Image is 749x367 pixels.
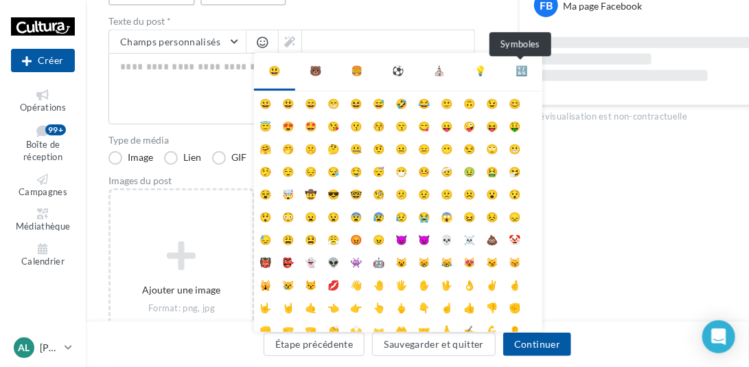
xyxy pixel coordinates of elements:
[458,227,481,250] li: ☠️
[299,182,322,205] li: 🤠
[435,182,458,205] li: 🙁
[277,137,299,159] li: 🤭
[390,137,413,159] li: 😐
[503,318,526,341] li: 👂
[277,227,299,250] li: 😩
[516,64,528,78] div: 🔣
[481,296,503,318] li: 👎
[413,114,435,137] li: 😋
[390,114,413,137] li: 😙
[475,64,487,78] div: 💡
[458,159,481,182] li: 🤢
[413,296,435,318] li: 👇
[254,114,277,137] li: 😇
[367,227,390,250] li: 😠
[322,91,345,114] li: 😁
[489,32,551,56] div: Symboles
[254,205,277,227] li: 😲
[458,137,481,159] li: 😒
[393,64,404,78] div: ⚽
[481,137,503,159] li: 🙄
[345,137,367,159] li: 🤐
[299,273,322,296] li: 😾
[254,227,277,250] li: 😓
[21,256,65,267] span: Calendrier
[390,273,413,296] li: 🖐
[435,159,458,182] li: 🤕
[109,30,246,54] button: Champs personnalisés
[11,171,75,201] a: Campagnes
[299,296,322,318] li: 🤙
[481,273,503,296] li: ✌
[345,205,367,227] li: 😨
[367,91,390,114] li: 😅
[413,205,435,227] li: 😭
[40,341,59,355] p: [PERSON_NAME]
[299,250,322,273] li: 👻
[367,159,390,182] li: 😴
[345,250,367,273] li: 👾
[458,205,481,227] li: 😖
[277,318,299,341] li: 🤛
[390,205,413,227] li: 😥
[299,114,322,137] li: 🤩
[481,227,503,250] li: 💩
[11,87,75,116] a: Opérations
[367,318,390,341] li: 👐
[345,296,367,318] li: 👉
[481,91,503,114] li: 😉
[390,182,413,205] li: 😕
[345,159,367,182] li: 🤤
[11,122,75,166] a: Boîte de réception99+
[299,227,322,250] li: 😫
[345,273,367,296] li: 👋
[390,227,413,250] li: 😈
[322,296,345,318] li: 👈
[367,296,390,318] li: 👆
[20,102,66,113] span: Opérations
[413,250,435,273] li: 😸
[435,114,458,137] li: 😛
[299,159,322,182] li: 😔
[277,273,299,296] li: 😿
[322,318,345,341] li: 👏
[11,241,75,270] a: Calendrier
[16,221,71,232] span: Médiathèque
[264,333,365,356] button: Étape précédente
[212,151,246,165] label: GIF
[503,159,526,182] li: 🤧
[372,333,496,356] button: Sauvegarder et quitter
[254,318,277,341] li: 👊
[269,64,281,78] div: 😃
[367,182,390,205] li: 🧐
[481,114,503,137] li: 😝
[277,250,299,273] li: 👺
[413,159,435,182] li: 🤒
[254,137,277,159] li: 🤗
[702,320,735,353] div: Open Intercom Messenger
[322,159,345,182] li: 😪
[277,296,299,318] li: 🤘
[277,114,299,137] li: 😍
[413,273,435,296] li: ✋
[367,273,390,296] li: 🤚
[19,186,67,197] span: Campagnes
[390,159,413,182] li: 😷
[435,91,458,114] li: 🙂
[254,296,277,318] li: 🤟
[503,205,526,227] li: 😞
[458,318,481,341] li: ✍
[254,159,277,182] li: 🤥
[322,114,345,137] li: 😘
[458,273,481,296] li: 👌
[435,137,458,159] li: 😶
[367,114,390,137] li: 😚
[120,36,220,47] span: Champs personnalisés
[254,273,277,296] li: 🙀
[108,135,475,145] label: Type de média
[413,91,435,114] li: 😂
[345,114,367,137] li: 😗
[413,227,435,250] li: 👿
[277,205,299,227] li: 😳
[299,318,322,341] li: 🤜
